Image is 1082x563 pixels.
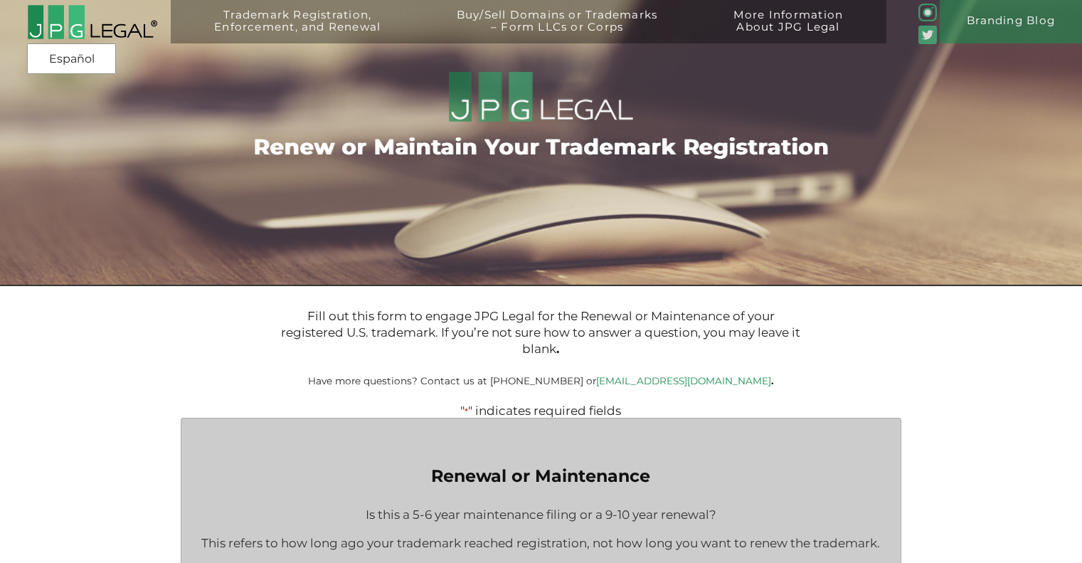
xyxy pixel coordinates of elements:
[141,404,942,418] p: " " indicates required fields
[556,342,559,356] b: .
[31,46,112,72] a: Español
[424,9,690,53] a: Buy/Sell Domains or Trademarks– Form LLCs or Corps
[918,26,936,43] img: Twitter_Social_Icon_Rounded_Square_Color-mid-green3-90.png
[596,375,771,386] a: [EMAIL_ADDRESS][DOMAIN_NAME]
[918,4,936,21] img: glyph-logo_May2016-green3-90.png
[192,498,890,562] div: Is this a 5-6 year maintenance filing or a 9-10 year renewal? This refers to how long ago your tr...
[281,308,800,358] p: Fill out this form to engage JPG Legal for the Renewal or Maintenance of your registered U.S. tra...
[771,375,774,386] b: .
[27,4,157,40] img: 2016-logo-black-letters-3-r.png
[308,375,774,386] small: Have more questions? Contact us at [PHONE_NUMBER] or
[182,9,413,53] a: Trademark Registration,Enforcement, and Renewal
[431,465,650,486] legend: Renewal or Maintenance
[701,9,876,53] a: More InformationAbout JPG Legal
